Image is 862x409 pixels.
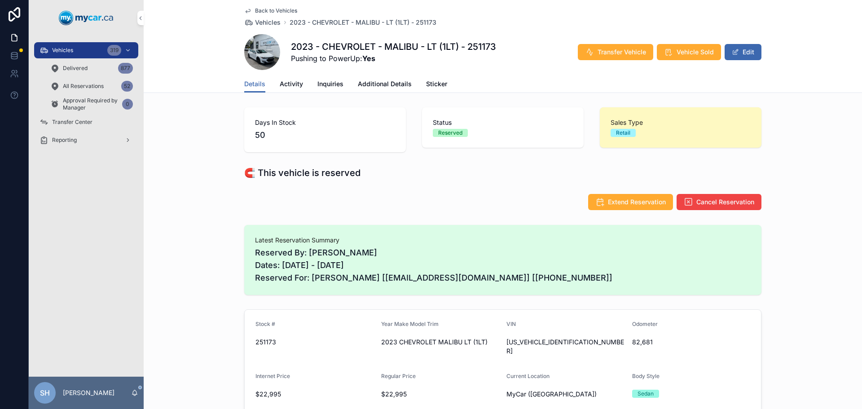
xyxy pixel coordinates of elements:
[121,81,133,92] div: 52
[381,373,416,379] span: Regular Price
[426,76,447,94] a: Sticker
[280,79,303,88] span: Activity
[244,76,265,93] a: Details
[381,390,500,399] span: $22,995
[34,114,138,130] a: Transfer Center
[632,321,658,327] span: Odometer
[657,44,721,60] button: Vehicle Sold
[426,79,447,88] span: Sticker
[52,136,77,144] span: Reporting
[381,338,500,347] span: 2023 CHEVROLET MALIBU LT (1LT)
[255,118,395,127] span: Days In Stock
[63,97,119,111] span: Approval Required by Manager
[255,129,395,141] span: 50
[291,40,496,53] h1: 2023 - CHEVROLET - MALIBU - LT (1LT) - 251173
[506,321,516,327] span: VIN
[34,42,138,58] a: Vehicles319
[632,373,660,379] span: Body Style
[506,390,597,399] span: MyCar ([GEOGRAPHIC_DATA])
[40,387,50,398] span: SH
[45,60,138,76] a: Delivered877
[34,132,138,148] a: Reporting
[638,390,654,398] div: Sedan
[506,373,550,379] span: Current Location
[362,54,375,63] strong: Yes
[118,63,133,74] div: 877
[611,118,751,127] span: Sales Type
[45,96,138,112] a: Approval Required by Manager0
[45,78,138,94] a: All Reservations52
[358,76,412,94] a: Additional Details
[291,53,496,64] span: Pushing to PowerUp:
[317,79,343,88] span: Inquiries
[63,388,114,397] p: [PERSON_NAME]
[244,167,361,179] h1: 🧲 This vehicle is reserved
[506,338,625,356] span: [US_VEHICLE_IDENTIFICATION_NUMBER]
[290,18,436,27] a: 2023 - CHEVROLET - MALIBU - LT (1LT) - 251173
[107,45,121,56] div: 319
[255,246,751,284] span: Reserved By: [PERSON_NAME] Dates: [DATE] - [DATE] Reserved For: [PERSON_NAME] [[EMAIL_ADDRESS][DO...
[255,18,281,27] span: Vehicles
[52,119,92,126] span: Transfer Center
[696,198,754,207] span: Cancel Reservation
[122,99,133,110] div: 0
[255,338,374,347] span: 251173
[317,76,343,94] a: Inquiries
[255,390,374,399] span: $22,995
[244,7,297,14] a: Back to Vehicles
[255,373,290,379] span: Internet Price
[255,7,297,14] span: Back to Vehicles
[578,44,653,60] button: Transfer Vehicle
[381,321,439,327] span: Year Make Model Trim
[52,47,73,54] span: Vehicles
[280,76,303,94] a: Activity
[29,36,144,160] div: scrollable content
[358,79,412,88] span: Additional Details
[63,83,104,90] span: All Reservations
[725,44,761,60] button: Edit
[616,129,630,137] div: Retail
[588,194,673,210] button: Extend Reservation
[433,118,573,127] span: Status
[244,18,281,27] a: Vehicles
[255,236,751,245] span: Latest Reservation Summary
[244,79,265,88] span: Details
[598,48,646,57] span: Transfer Vehicle
[255,321,275,327] span: Stock #
[677,48,714,57] span: Vehicle Sold
[677,194,761,210] button: Cancel Reservation
[608,198,666,207] span: Extend Reservation
[632,338,751,347] span: 82,681
[63,65,88,72] span: Delivered
[438,129,462,137] div: Reserved
[59,11,114,25] img: App logo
